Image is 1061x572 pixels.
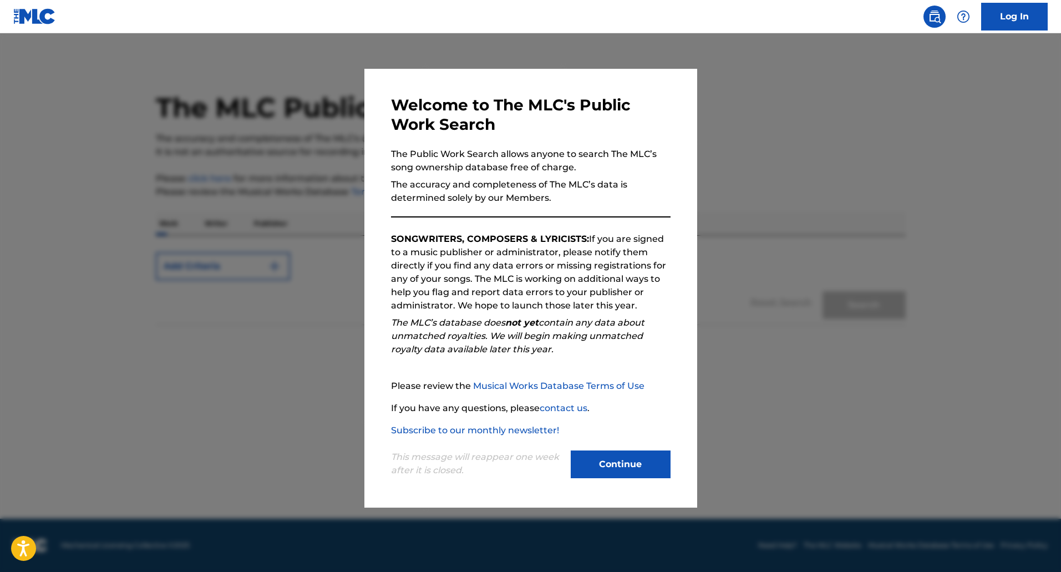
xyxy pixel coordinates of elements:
a: Musical Works Database Terms of Use [473,381,644,391]
img: MLC Logo [13,8,56,24]
strong: SONGWRITERS, COMPOSERS & LYRICISTS: [391,234,589,244]
p: The accuracy and completeness of The MLC’s data is determined solely by our Members. [391,178,671,205]
p: The Public Work Search allows anyone to search The MLC’s song ownership database free of charge. [391,148,671,174]
h3: Welcome to The MLC's Public Work Search [391,95,671,134]
a: Public Search [923,6,946,28]
em: The MLC’s database does contain any data about unmatched royalties. We will begin making unmatche... [391,317,644,355]
p: This message will reappear one week after it is closed. [391,450,564,477]
a: contact us [540,403,587,413]
img: help [957,10,970,23]
a: Log In [981,3,1048,31]
a: Subscribe to our monthly newsletter! [391,425,559,436]
button: Continue [571,450,671,478]
p: If you are signed to a music publisher or administrator, please notify them directly if you find ... [391,232,671,312]
p: Please review the [391,379,671,393]
div: Help [952,6,974,28]
p: If you have any questions, please . [391,402,671,415]
strong: not yet [505,317,539,328]
img: search [928,10,941,23]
